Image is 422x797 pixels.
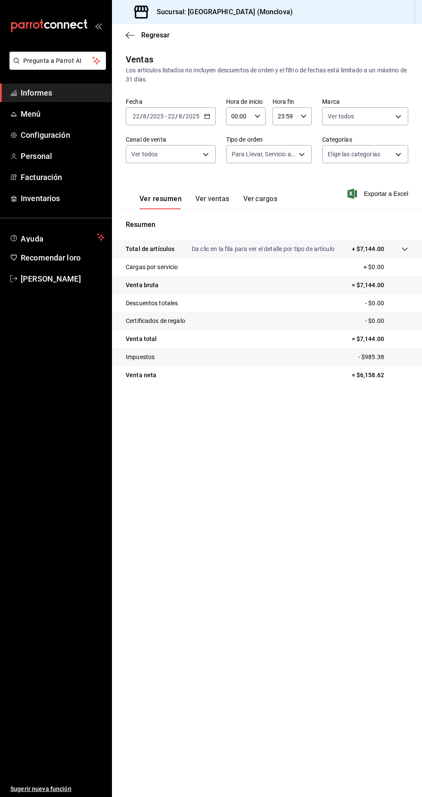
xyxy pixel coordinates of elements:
font: / [175,113,178,120]
font: Exportar a Excel [364,190,408,197]
font: Impuestos [126,354,155,360]
font: Pregunta a Parrot AI [23,57,82,64]
font: - [165,113,167,120]
font: Ver cargos [243,195,278,203]
input: -- [178,113,183,120]
a: Pregunta a Parrot AI [6,62,106,71]
button: Regresar [126,31,170,39]
font: Ventas [126,54,153,65]
font: Ver ventas [195,195,230,203]
font: Ver resumen [140,195,182,203]
font: = $6,158.62 [352,372,384,378]
font: Categorías [322,136,352,143]
font: Personal [21,152,52,161]
font: Tipo de orden [226,136,263,143]
font: Total de artículos [126,245,174,252]
font: Descuentos totales [126,300,178,307]
font: + $0.00 [363,264,384,270]
font: Ver todos [131,151,158,158]
font: Venta bruta [126,282,158,288]
input: -- [143,113,147,120]
button: Exportar a Excel [349,189,408,199]
font: Cargas por servicio [126,264,178,270]
font: Elige las categorías [328,151,380,158]
button: abrir_cajón_menú [95,22,102,29]
input: ---- [149,113,164,120]
font: / [183,113,185,120]
input: -- [168,113,175,120]
font: Marca [322,98,340,105]
font: Informes [21,88,52,97]
font: Resumen [126,220,155,229]
font: Certificados de regalo [126,317,185,324]
font: / [140,113,143,120]
font: Regresar [141,31,170,39]
font: - $0.00 [365,300,384,307]
font: Ayuda [21,234,44,243]
font: - $0.00 [365,317,384,324]
font: Sugerir nueva función [10,785,71,792]
font: Hora fin [273,98,295,105]
font: Inventarios [21,194,60,203]
font: Los artículos listados no incluyen descuentos de orden y el filtro de fechas está limitado a un m... [126,67,407,83]
font: Recomendar loro [21,253,81,262]
font: / [147,113,149,120]
font: Venta neta [126,372,156,378]
font: [PERSON_NAME] [21,274,81,283]
font: + $7,144.00 [352,245,384,252]
font: = $7,144.00 [352,282,384,288]
font: Canal de venta [126,136,166,143]
font: Fecha [126,98,143,105]
font: Sucursal: [GEOGRAPHIC_DATA] (Monclova) [157,8,293,16]
div: pestañas de navegación [140,194,277,209]
font: Venta total [126,335,157,342]
font: Hora de inicio [226,98,263,105]
font: Menú [21,109,41,118]
font: = $7,144.00 [352,335,384,342]
font: Da clic en la fila para ver el detalle por tipo de artículo [192,245,335,252]
font: Configuración [21,130,70,140]
input: ---- [185,113,200,120]
input: -- [132,113,140,120]
font: Para Llevar, Servicio a Domicilio, Para Recoger [232,151,357,158]
button: Pregunta a Parrot AI [9,52,106,70]
font: - $985.38 [358,354,384,360]
font: Ver todos [328,113,354,120]
font: Facturación [21,173,62,182]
